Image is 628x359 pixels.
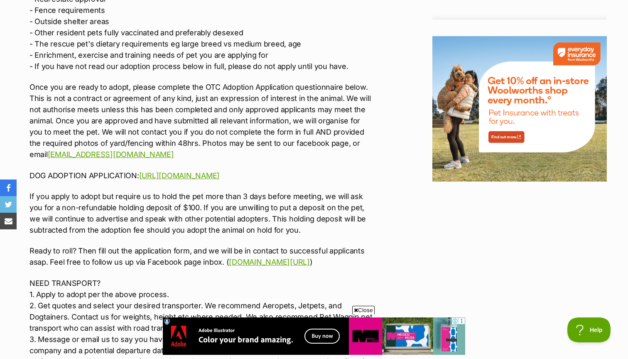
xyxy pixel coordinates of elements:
[29,81,373,160] p: Once you are ready to adopt, please complete the OTC Adoption Application questionnaire below. Th...
[29,170,373,181] p: DOG ADOPTION APPLICATION:
[163,317,465,355] iframe: Advertisement
[48,150,174,159] a: [EMAIL_ADDRESS][DOMAIN_NAME]
[29,191,373,236] p: If you apply to adopt but require us to hold the pet more than 3 days before meeting, we will ask...
[139,171,220,180] a: [URL][DOMAIN_NAME]
[229,258,309,266] a: [DOMAIN_NAME][URL]
[432,36,607,182] img: Everyday Insurance by Woolworths promotional banner
[29,245,373,268] p: Ready to roll? Then fill out the application form, and we will be in contact to successful applic...
[567,317,611,342] iframe: Help Scout Beacon - Open
[352,306,375,314] span: Close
